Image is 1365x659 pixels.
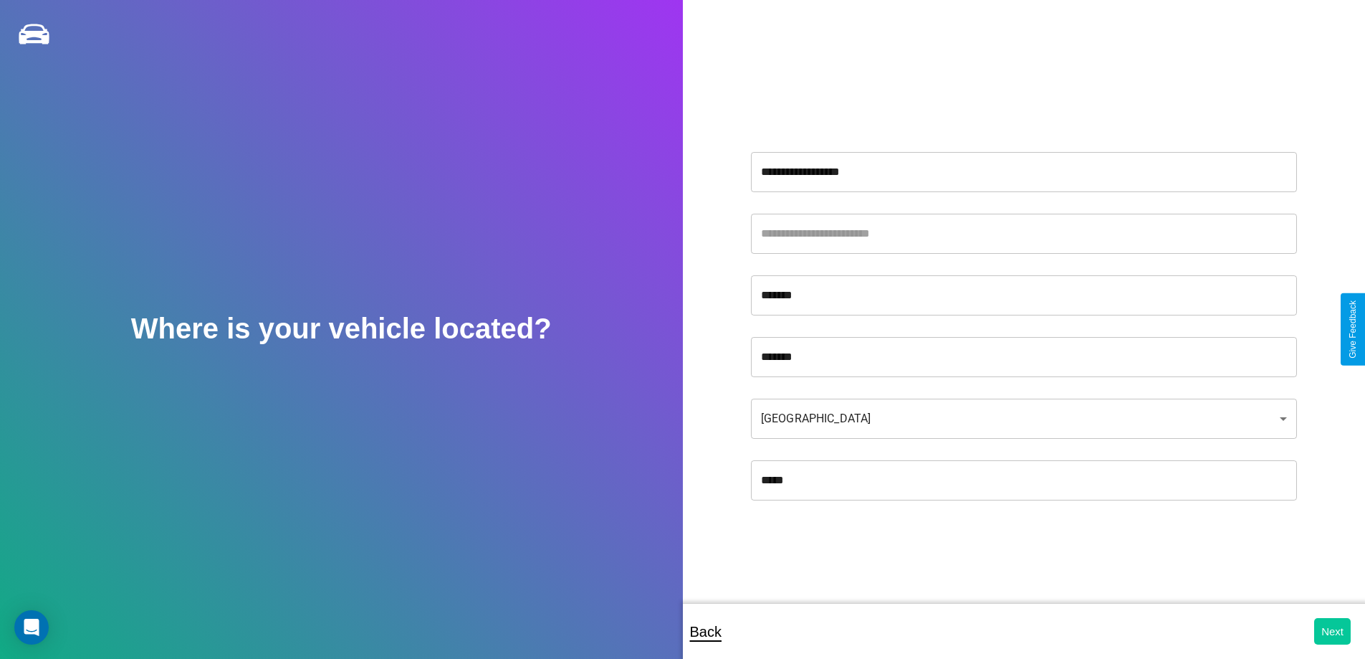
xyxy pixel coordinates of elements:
[751,399,1297,439] div: [GEOGRAPHIC_DATA]
[690,619,722,645] p: Back
[1314,618,1351,645] button: Next
[131,313,552,345] h2: Where is your vehicle located?
[1348,300,1358,359] div: Give Feedback
[14,610,49,645] div: Open Intercom Messenger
